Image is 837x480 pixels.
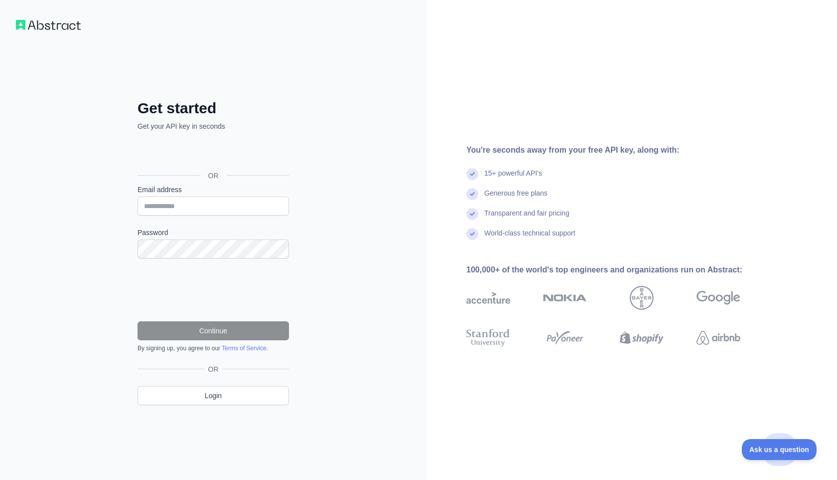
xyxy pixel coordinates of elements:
label: Password [138,228,289,238]
button: Continue [138,321,289,340]
img: stanford university [466,327,510,349]
iframe: Toggle Customer Support [742,439,817,460]
img: check mark [466,188,478,200]
img: nokia [543,286,587,310]
img: bayer [630,286,654,310]
div: World-class technical support [484,228,575,248]
img: google [697,286,740,310]
p: Get your API key in seconds [138,121,289,131]
div: By signing up, you agree to our . [138,344,289,352]
img: shopify [620,327,664,349]
img: accenture [466,286,510,310]
img: payoneer [543,327,587,349]
div: Transparent and fair pricing [484,208,569,228]
a: Terms of Service [222,345,266,352]
img: check mark [466,208,478,220]
img: check mark [466,168,478,180]
span: OR [204,364,223,374]
iframe: Sign in with Google Button [133,142,292,164]
img: Workflow [16,20,81,30]
div: 15+ powerful API's [484,168,542,188]
a: Login [138,386,289,405]
div: 100,000+ of the world's top engineers and organizations run on Abstract: [466,264,772,276]
div: Generous free plans [484,188,548,208]
img: check mark [466,228,478,240]
h2: Get started [138,99,289,117]
img: airbnb [697,327,740,349]
iframe: reCAPTCHA [138,270,289,309]
div: You're seconds away from your free API key, along with: [466,144,772,156]
span: OR [200,171,227,181]
label: Email address [138,185,289,195]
